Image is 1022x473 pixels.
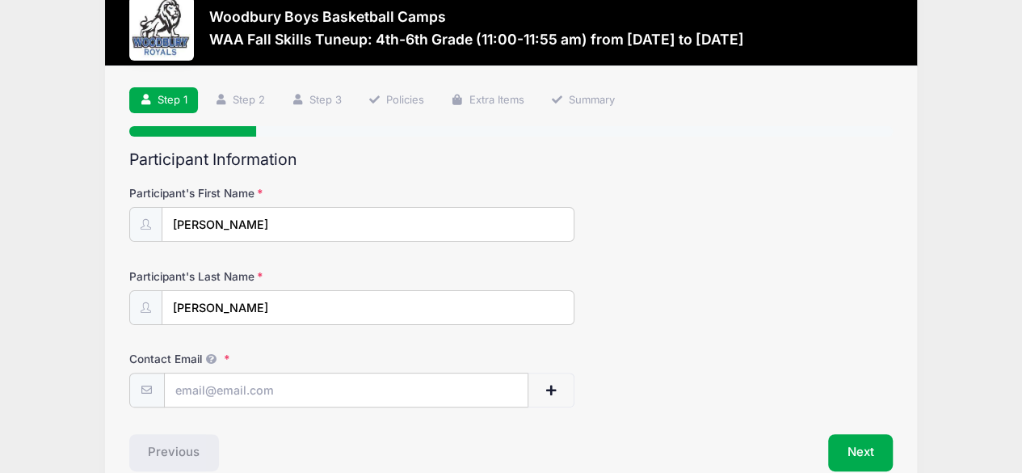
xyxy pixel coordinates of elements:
[129,351,384,367] label: Contact Email
[540,87,625,114] a: Summary
[828,434,894,471] button: Next
[164,373,529,408] input: email@email.com
[129,268,384,285] label: Participant's Last Name
[129,185,384,201] label: Participant's First Name
[440,87,535,114] a: Extra Items
[162,207,575,242] input: Participant's First Name
[357,87,435,114] a: Policies
[209,31,744,48] h3: WAA Fall Skills Tuneup: 4th-6th Grade (11:00-11:55 am) from [DATE] to [DATE]
[129,87,199,114] a: Step 1
[209,8,744,25] h3: Woodbury Boys Basketball Camps
[280,87,352,114] a: Step 3
[204,87,275,114] a: Step 2
[162,290,575,325] input: Participant's Last Name
[129,150,894,169] h2: Participant Information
